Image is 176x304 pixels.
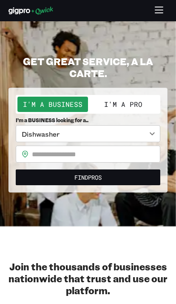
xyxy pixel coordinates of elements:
[16,125,160,142] div: Dishwasher
[16,117,160,123] span: I’m a BUSINESS looking for a..
[17,97,88,112] button: I'm a Business
[9,261,167,296] h2: Join the thousands of businesses nationwide that trust and use our platform.
[16,169,160,185] button: FindPros
[88,97,159,112] button: I'm a Pro
[9,55,167,79] h2: GET GREAT SERVICE, A LA CARTE.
